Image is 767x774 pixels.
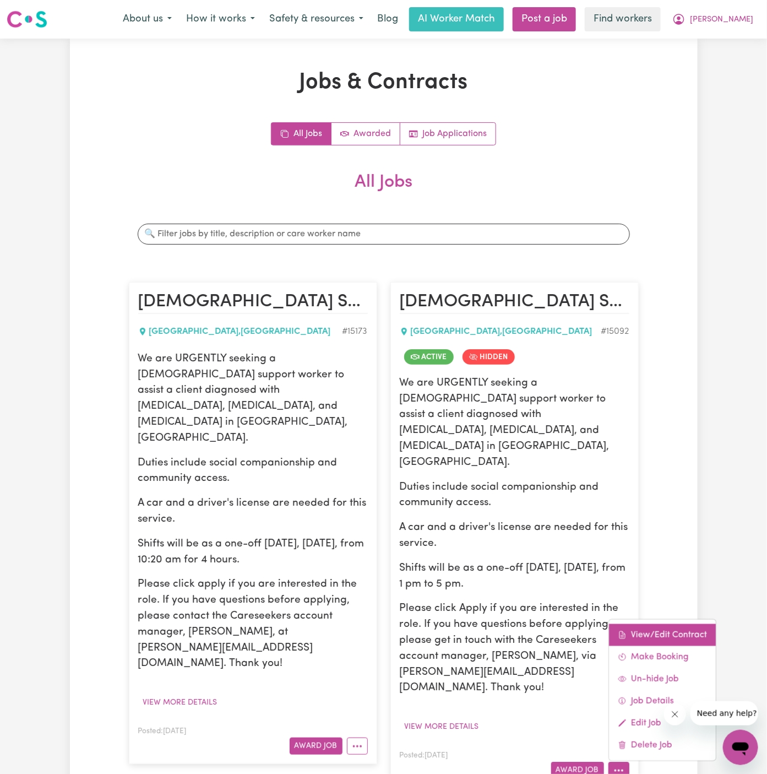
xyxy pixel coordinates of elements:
[400,376,629,471] p: We are URGENTLY seeking a [DEMOGRAPHIC_DATA] support worker to assist a client diagnosed with [ME...
[129,69,639,96] h1: Jobs & Contracts
[513,7,576,31] a: Post a job
[400,123,496,145] a: Job applications
[371,7,405,31] a: Blog
[609,734,716,756] a: Delete Job
[129,172,639,210] h2: All Jobs
[138,577,368,672] p: Please click apply if you are interested in the role. If you have questions before applying, plea...
[271,123,331,145] a: All jobs
[138,496,368,528] p: A car and a driver's license are needed for this service.
[400,325,601,338] div: [GEOGRAPHIC_DATA] , [GEOGRAPHIC_DATA]
[138,694,222,711] button: View more details
[463,349,515,365] span: Job is hidden
[400,601,629,696] p: Please click Apply if you are interested in the role. If you have questions before applying, plea...
[400,752,448,759] span: Posted: [DATE]
[400,291,629,313] h2: Female Support Worker Needed In Fairfield, NSW
[400,718,484,735] button: View more details
[609,646,716,668] a: Make Booking
[331,123,400,145] a: Active jobs
[138,224,630,245] input: 🔍 Filter jobs by title, description or care worker name
[601,325,629,338] div: Job ID #15092
[138,291,368,313] h2: Female Support Worker Needed In Fairfield, NSW
[609,712,716,734] a: Edit Job
[7,9,47,29] img: Careseekers logo
[665,8,760,31] button: My Account
[290,738,342,755] button: Award Job
[609,624,716,646] a: View/Edit Contract
[608,619,716,761] div: More options
[723,730,758,765] iframe: Button to launch messaging window
[138,351,368,447] p: We are URGENTLY seeking a [DEMOGRAPHIC_DATA] support worker to assist a client diagnosed with [ME...
[609,690,716,712] a: Job Details
[404,349,454,365] span: Job is active
[138,456,368,488] p: Duties include social companionship and community access.
[347,738,368,755] button: More options
[400,480,629,512] p: Duties include social companionship and community access.
[690,701,758,726] iframe: Message from company
[342,325,368,338] div: Job ID #15173
[409,7,504,31] a: AI Worker Match
[138,728,187,735] span: Posted: [DATE]
[664,703,686,726] iframe: Close message
[609,668,716,690] a: Un-hide Job
[116,8,179,31] button: About us
[138,325,342,338] div: [GEOGRAPHIC_DATA] , [GEOGRAPHIC_DATA]
[138,537,368,569] p: Shifts will be as a one-off [DATE], [DATE], from 10:20 am for 4 hours.
[7,7,47,32] a: Careseekers logo
[690,14,753,26] span: [PERSON_NAME]
[400,561,629,593] p: Shifts will be as a one-off [DATE], [DATE], from 1 pm to 5 pm.
[262,8,371,31] button: Safety & resources
[585,7,661,31] a: Find workers
[400,520,629,552] p: A car and a driver's license are needed for this service.
[179,8,262,31] button: How it works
